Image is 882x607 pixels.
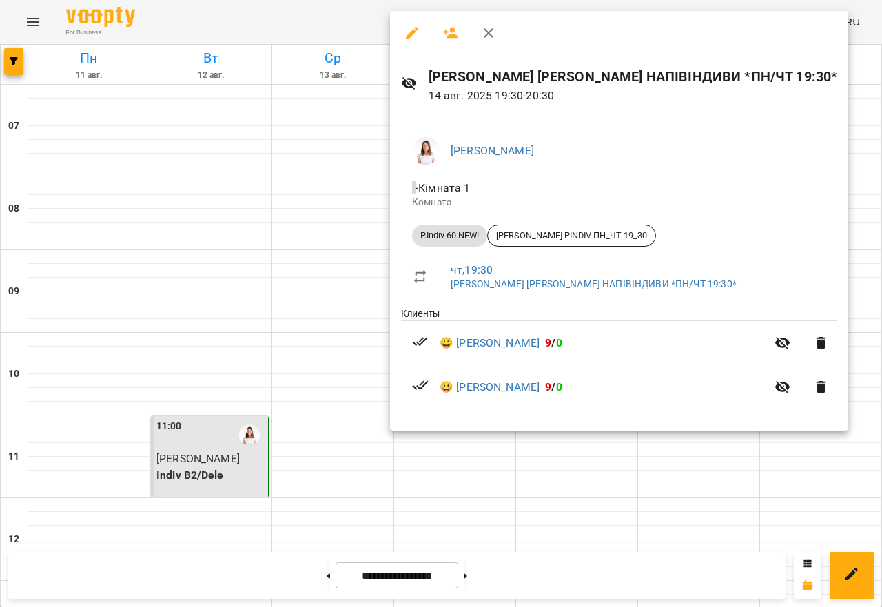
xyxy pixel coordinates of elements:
[556,380,562,393] span: 0
[429,66,838,88] h6: [PERSON_NAME] [PERSON_NAME] НАПІВІНДИВИ *ПН/ЧТ 19:30*
[545,380,551,393] span: 9
[412,377,429,393] svg: Визит оплачен
[488,229,655,242] span: [PERSON_NAME] PINDIV ПН_ЧТ 19_30
[440,379,540,395] a: 😀 [PERSON_NAME]
[487,225,656,247] div: [PERSON_NAME] PINDIV ПН_ЧТ 19_30
[412,181,473,194] span: - Кімната 1
[429,88,838,104] p: 14 авг. 2025 19:30 - 20:30
[545,336,562,349] b: /
[401,307,837,414] ul: Клиенты
[545,336,551,349] span: 9
[556,336,562,349] span: 0
[412,333,429,350] svg: Визит оплачен
[451,278,737,289] a: [PERSON_NAME] [PERSON_NAME] НАПІВІНДИВИ *ПН/ЧТ 19:30*
[451,144,534,157] a: [PERSON_NAME]
[412,137,440,165] img: 08a8fea649eb256ac8316bd63965d58e.jpg
[451,263,493,276] a: чт , 19:30
[412,229,487,242] span: P.Indiv 60 NEW!
[545,380,562,393] b: /
[412,196,826,209] p: Комната
[440,335,540,351] a: 😀 [PERSON_NAME]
